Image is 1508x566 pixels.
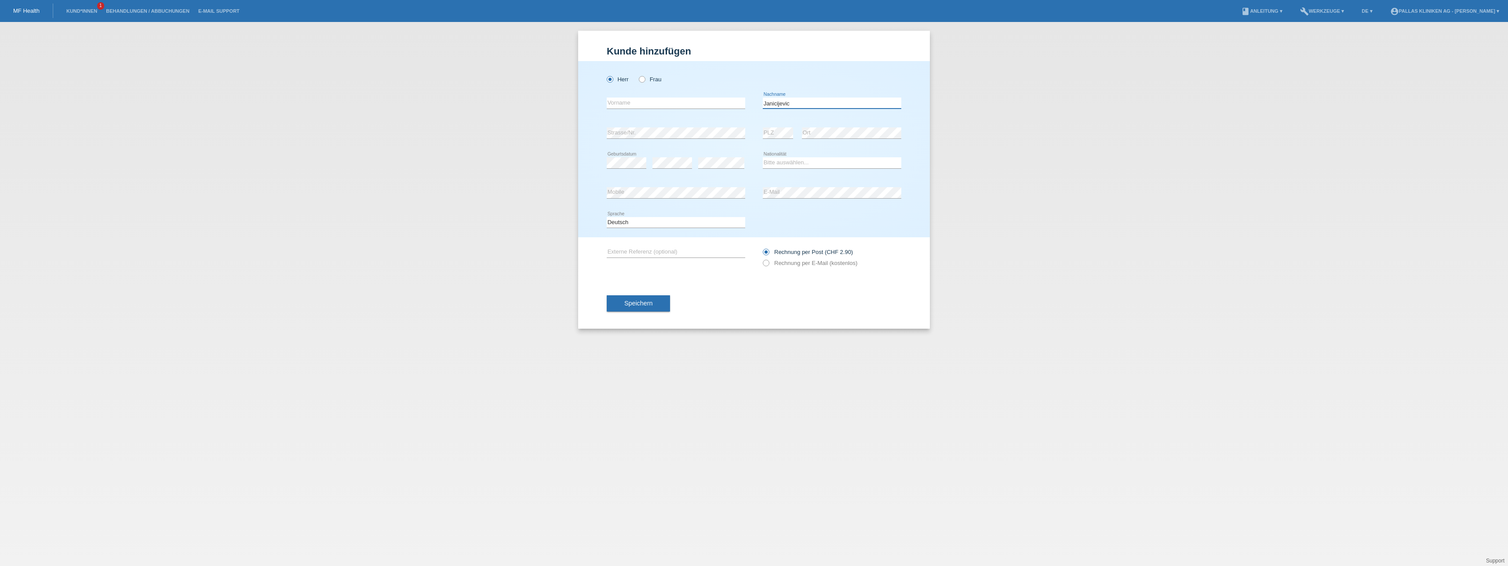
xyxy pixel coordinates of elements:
a: account_circlePallas Kliniken AG - [PERSON_NAME] ▾ [1386,8,1504,14]
h1: Kunde hinzufügen [607,46,901,57]
span: Speichern [624,300,652,307]
i: build [1300,7,1309,16]
a: E-Mail Support [194,8,244,14]
a: Kund*innen [62,8,102,14]
a: bookAnleitung ▾ [1237,8,1286,14]
input: Frau [639,76,645,82]
a: DE ▾ [1357,8,1377,14]
label: Rechnung per E-Mail (kostenlos) [763,260,857,266]
span: 1 [97,2,104,10]
i: book [1241,7,1250,16]
input: Herr [607,76,612,82]
input: Rechnung per Post (CHF 2.90) [763,249,769,260]
button: Speichern [607,295,670,312]
a: Behandlungen / Abbuchungen [102,8,194,14]
label: Herr [607,76,629,83]
i: account_circle [1390,7,1399,16]
a: MF Health [13,7,40,14]
label: Frau [639,76,661,83]
label: Rechnung per Post (CHF 2.90) [763,249,853,255]
a: Support [1486,558,1504,564]
a: buildWerkzeuge ▾ [1296,8,1349,14]
input: Rechnung per E-Mail (kostenlos) [763,260,769,271]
